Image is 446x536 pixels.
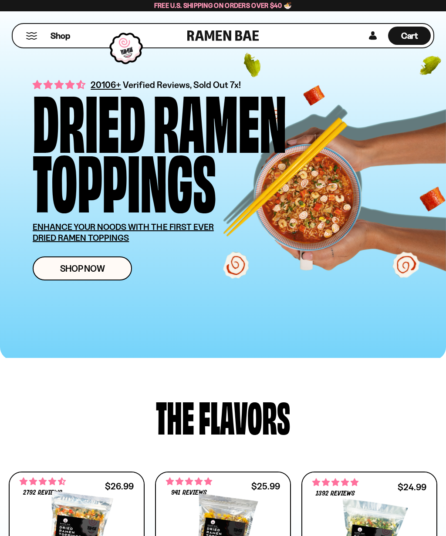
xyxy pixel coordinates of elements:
div: Ramen [153,89,287,149]
div: Toppings [33,149,216,209]
span: 4.75 stars [166,476,212,487]
span: Shop Now [60,264,105,273]
span: Free U.S. Shipping on Orders over $40 🍜 [154,1,292,10]
span: 2792 reviews [23,489,62,496]
span: Cart [401,30,418,41]
span: 4.76 stars [312,477,358,488]
button: Mobile Menu Trigger [26,32,37,40]
div: flavors [199,395,290,436]
u: ENHANCE YOUR NOODS WITH THE FIRST EVER DRIED RAMEN TOPPINGS [33,222,214,243]
div: $26.99 [105,482,134,490]
div: $24.99 [398,483,426,491]
a: Shop [51,27,70,45]
span: Shop [51,30,70,42]
div: $25.99 [251,482,280,490]
span: 1392 reviews [316,490,355,497]
div: Dried [33,89,145,149]
span: 4.68 stars [20,476,66,487]
span: 941 reviews [171,489,206,496]
a: Shop Now [33,256,132,280]
div: The [156,395,194,436]
a: Cart [388,24,431,47]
